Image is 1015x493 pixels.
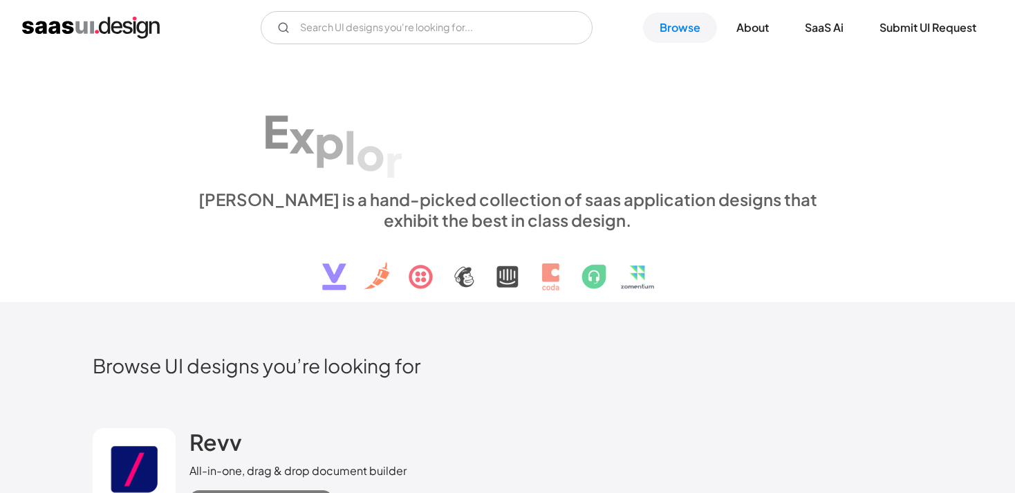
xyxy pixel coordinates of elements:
[720,12,785,43] a: About
[289,109,315,162] div: x
[189,463,407,479] div: All-in-one, drag & drop document builder
[189,428,242,463] a: Revv
[22,17,160,39] a: home
[263,104,289,157] div: E
[385,133,402,186] div: r
[189,428,242,456] h2: Revv
[643,12,717,43] a: Browse
[315,115,344,168] div: p
[261,11,593,44] input: Search UI designs you're looking for...
[356,127,385,180] div: o
[261,11,593,44] form: Email Form
[93,353,922,378] h2: Browse UI designs you’re looking for
[863,12,993,43] a: Submit UI Request
[298,230,717,302] img: text, icon, saas logo
[788,12,860,43] a: SaaS Ai
[344,120,356,174] div: l
[189,69,826,176] h1: Explore SaaS UI design patterns & interactions.
[189,189,826,230] div: [PERSON_NAME] is a hand-picked collection of saas application designs that exhibit the best in cl...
